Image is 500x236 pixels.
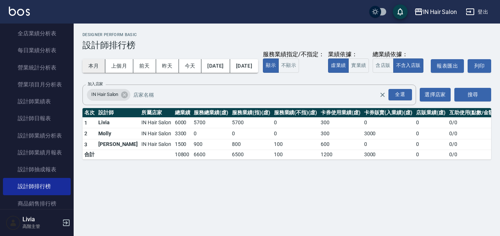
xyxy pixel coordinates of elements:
[96,117,140,128] td: Livia
[82,32,491,37] h2: Designer Perform Basic
[105,59,133,73] button: 上個月
[319,128,362,139] td: 300
[87,91,123,98] span: IN Hair Salon
[230,117,272,128] td: 5700
[84,142,87,147] span: 3
[230,139,272,150] td: 800
[414,150,447,160] td: 0
[173,117,192,128] td: 6000
[140,108,173,118] th: 所屬店家
[96,108,140,118] th: 設計師
[414,117,447,128] td: 0
[140,117,173,128] td: IN Hair Salon
[431,59,464,73] button: 報表匯出
[278,58,299,73] button: 不顯示
[230,108,272,118] th: 服務業績(指)(虛)
[22,216,60,223] h5: Livia
[3,127,71,144] a: 設計師業績分析表
[272,117,319,128] td: 0
[3,178,71,195] a: 設計師排行榜
[348,58,369,73] button: 實業績
[82,108,96,118] th: 名次
[82,150,96,160] td: 合計
[3,42,71,59] a: 每日業績分析表
[3,25,71,42] a: 全店業績分析表
[387,87,413,102] button: Open
[3,76,71,93] a: 營業項目月分析表
[388,89,412,100] div: 全選
[87,89,130,101] div: IN Hair Salon
[173,150,192,160] td: 10800
[328,58,349,73] button: 虛業績
[22,223,60,230] p: 高階主管
[82,40,491,50] h3: 設計師排行榜
[173,108,192,118] th: 總業績
[192,150,230,160] td: 6600
[192,128,230,139] td: 0
[3,59,71,76] a: 營業統計分析表
[140,139,173,150] td: IN Hair Salon
[82,59,105,73] button: 本月
[373,51,427,58] div: 總業績依據：
[319,108,362,118] th: 卡券使用業績(虛)
[3,110,71,127] a: 設計師日報表
[140,128,173,139] td: IN Hair Salon
[263,51,324,58] div: 服務業績指定/不指定：
[319,150,362,160] td: 1200
[362,108,414,118] th: 卡券販賣(入業績)(虛)
[272,128,319,139] td: 0
[192,108,230,118] th: 服務總業績(虛)
[362,128,414,139] td: 3000
[131,88,392,101] input: 店家名稱
[447,139,497,150] td: 0 / 0
[377,90,388,100] button: Clear
[319,139,362,150] td: 600
[96,128,140,139] td: Molly
[230,59,258,73] button: [DATE]
[272,150,319,160] td: 100
[230,128,272,139] td: 0
[420,88,451,101] button: 選擇店家
[263,58,279,73] button: 顯示
[3,161,71,178] a: 設計師抽成報表
[373,58,393,73] button: 含店販
[393,4,408,19] button: save
[173,139,192,150] td: 1500
[362,117,414,128] td: 0
[3,93,71,110] a: 設計師業績表
[84,130,87,136] span: 2
[414,139,447,150] td: 0
[454,88,491,101] button: 搜尋
[173,128,192,139] td: 3300
[414,128,447,139] td: 0
[192,117,230,128] td: 5700
[319,117,362,128] td: 300
[179,59,202,73] button: 今天
[3,195,71,212] a: 商品銷售排行榜
[468,59,491,73] button: 列印
[447,128,497,139] td: 0 / 0
[362,139,414,150] td: 0
[6,215,21,230] img: Person
[96,139,140,150] td: [PERSON_NAME]
[201,59,230,73] button: [DATE]
[447,117,497,128] td: 0 / 0
[447,108,497,118] th: 互助使用(點數/金額)
[84,120,87,126] span: 1
[88,81,103,87] label: 加入店家
[447,150,497,160] td: 0 / 0
[9,7,30,16] img: Logo
[328,51,369,58] div: 業績依據：
[230,150,272,160] td: 6500
[192,139,230,150] td: 900
[133,59,156,73] button: 前天
[414,108,447,118] th: 店販業績(虛)
[463,5,491,19] button: 登出
[272,139,319,150] td: 100
[362,150,414,160] td: 3000
[156,59,179,73] button: 昨天
[3,144,71,161] a: 設計師業績月報表
[393,58,424,73] button: 不含入店販
[82,108,497,160] table: a dense table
